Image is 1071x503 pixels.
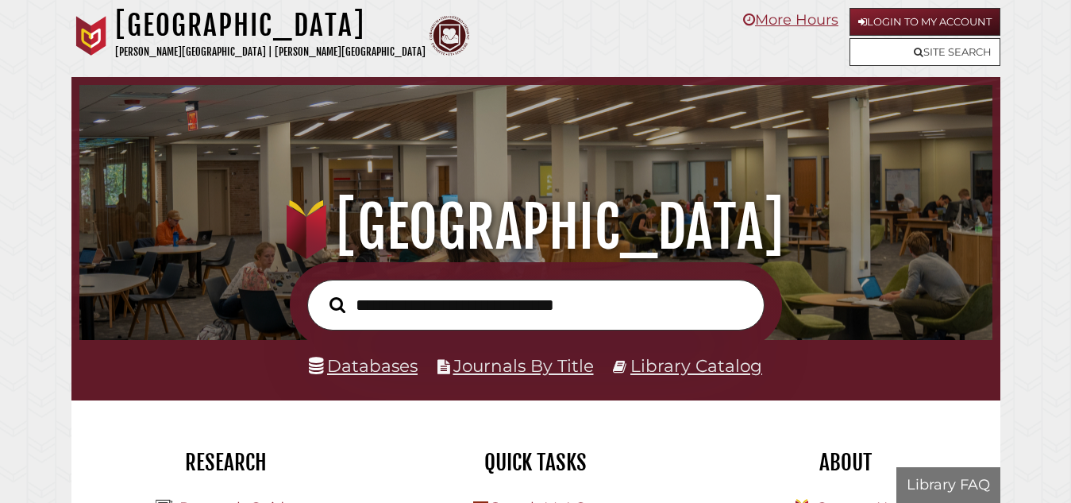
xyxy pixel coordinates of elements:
img: Calvin Theological Seminary [430,16,469,56]
h2: About [703,449,988,476]
i: Search [329,296,345,314]
a: Library Catalog [630,355,762,376]
h1: [GEOGRAPHIC_DATA] [95,192,977,262]
a: Site Search [849,38,1000,66]
a: Journals By Title [453,355,594,376]
h1: [GEOGRAPHIC_DATA] [115,8,426,43]
button: Search [322,292,353,317]
a: Databases [309,355,418,376]
h2: Research [83,449,369,476]
p: [PERSON_NAME][GEOGRAPHIC_DATA] | [PERSON_NAME][GEOGRAPHIC_DATA] [115,43,426,61]
a: Login to My Account [849,8,1000,36]
img: Calvin University [71,16,111,56]
h2: Quick Tasks [393,449,679,476]
a: More Hours [743,11,838,29]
